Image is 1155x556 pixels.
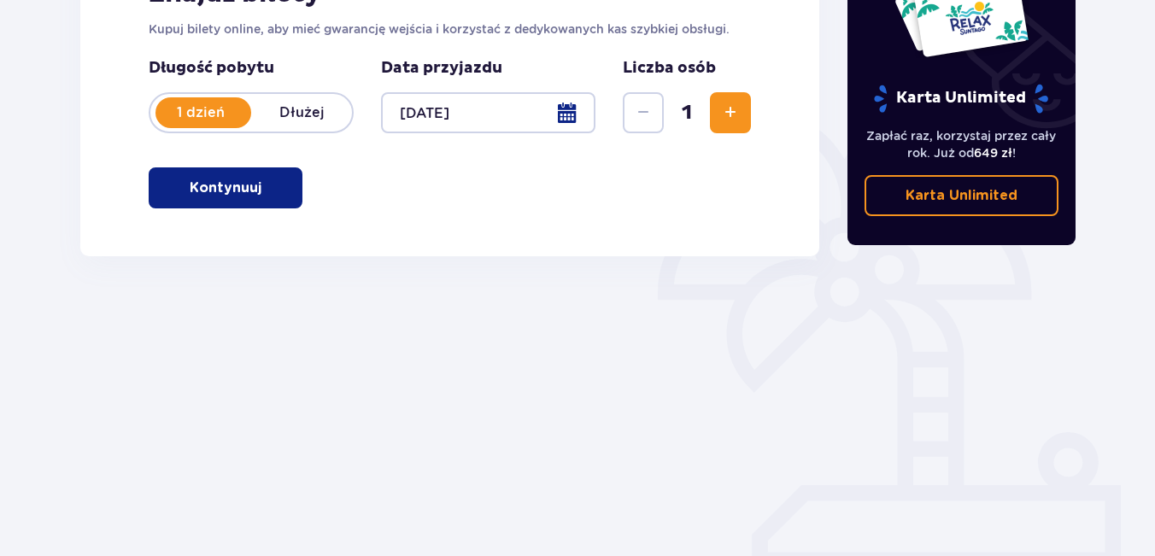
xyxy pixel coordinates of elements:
[149,20,751,38] p: Kupuj bilety online, aby mieć gwarancję wejścia i korzystać z dedykowanych kas szybkiej obsługi.
[150,103,251,122] p: 1 dzień
[667,100,706,126] span: 1
[623,92,664,133] button: Zmniejsz
[190,179,261,197] p: Kontynuuj
[865,175,1059,216] a: Karta Unlimited
[623,58,716,79] p: Liczba osób
[906,186,1017,205] p: Karta Unlimited
[865,127,1059,161] p: Zapłać raz, korzystaj przez cały rok. Już od !
[710,92,751,133] button: Zwiększ
[251,103,352,122] p: Dłużej
[974,146,1012,160] span: 649 zł
[149,167,302,208] button: Kontynuuj
[381,58,502,79] p: Data przyjazdu
[149,58,354,79] p: Długość pobytu
[872,84,1050,114] p: Karta Unlimited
